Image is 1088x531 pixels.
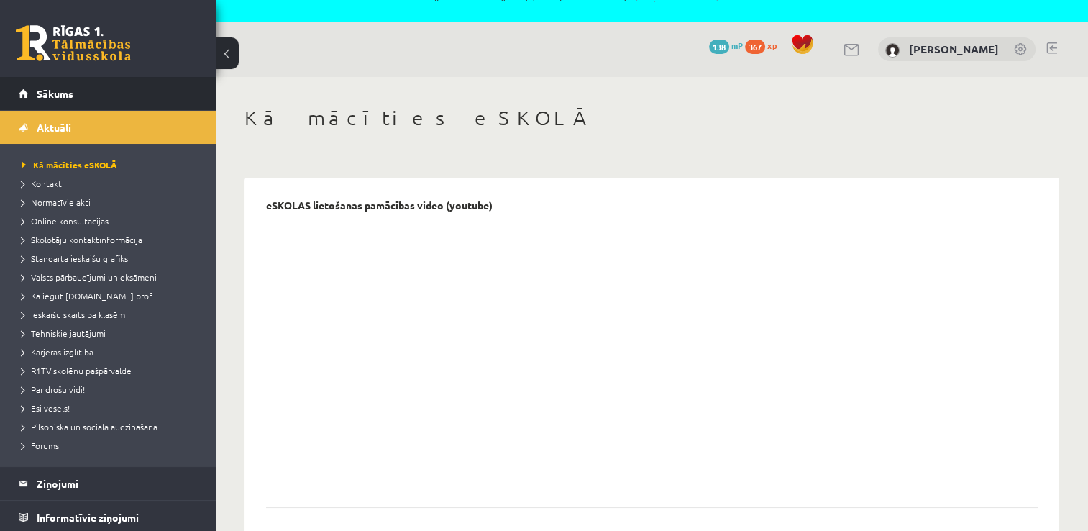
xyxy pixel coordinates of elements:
[22,271,157,283] span: Valsts pārbaudījumi un eksāmeni
[22,383,201,396] a: Par drošu vidi!
[22,177,201,190] a: Kontakti
[22,440,59,451] span: Forums
[22,253,128,264] span: Standarta ieskaišu grafiks
[22,252,201,265] a: Standarta ieskaišu grafiks
[745,40,765,54] span: 367
[22,364,201,377] a: R1TV skolēnu pašpārvalde
[22,345,201,358] a: Karjeras izglītība
[22,290,152,301] span: Kā iegūt [DOMAIN_NAME] prof
[19,467,198,500] a: Ziņojumi
[266,199,493,212] p: eSKOLAS lietošanas pamācības video (youtube)
[22,196,201,209] a: Normatīvie akti
[37,121,71,134] span: Aktuāli
[22,215,109,227] span: Online konsultācijas
[244,106,1059,130] h1: Kā mācīties eSKOLĀ
[885,43,900,58] img: Elīna Kivriņa
[37,87,73,100] span: Sākums
[767,40,777,51] span: xp
[22,327,106,339] span: Tehniskie jautājumi
[22,309,125,320] span: Ieskaišu skaits pa klasēm
[22,178,64,189] span: Kontakti
[731,40,743,51] span: mP
[22,158,201,171] a: Kā mācīties eSKOLĀ
[909,42,999,56] a: [PERSON_NAME]
[22,233,201,246] a: Skolotāju kontaktinformācija
[22,214,201,227] a: Online konsultācijas
[19,77,198,110] a: Sākums
[22,365,132,376] span: R1TV skolēnu pašpārvalde
[22,289,201,302] a: Kā iegūt [DOMAIN_NAME] prof
[22,421,157,432] span: Pilsoniskā un sociālā audzināšana
[22,420,201,433] a: Pilsoniskā un sociālā audzināšana
[709,40,743,51] a: 138 mP
[709,40,729,54] span: 138
[22,159,117,171] span: Kā mācīties eSKOLĀ
[22,401,201,414] a: Esi vesels!
[22,402,70,414] span: Esi vesels!
[22,327,201,340] a: Tehniskie jautājumi
[19,111,198,144] a: Aktuāli
[22,271,201,283] a: Valsts pārbaudījumi un eksāmeni
[22,234,142,245] span: Skolotāju kontaktinformācija
[16,25,131,61] a: Rīgas 1. Tālmācības vidusskola
[22,196,91,208] span: Normatīvie akti
[37,467,198,500] legend: Ziņojumi
[22,308,201,321] a: Ieskaišu skaits pa klasēm
[745,40,784,51] a: 367 xp
[22,439,201,452] a: Forums
[22,383,85,395] span: Par drošu vidi!
[22,346,93,358] span: Karjeras izglītība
